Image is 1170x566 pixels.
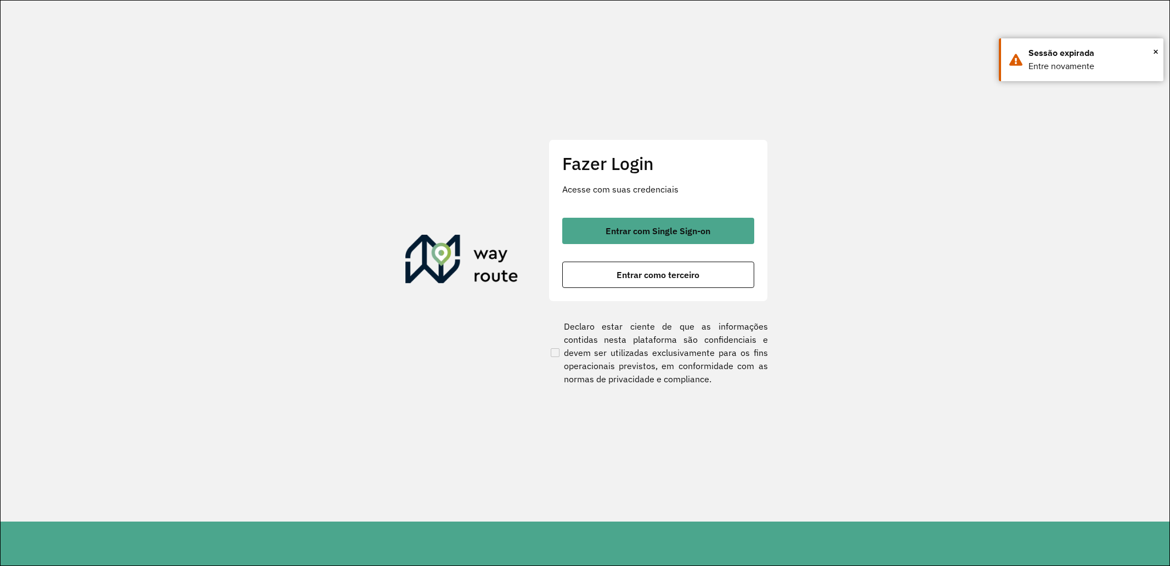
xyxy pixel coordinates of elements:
[606,227,710,235] span: Entrar com Single Sign-on
[405,235,518,287] img: Roteirizador AmbevTech
[617,270,699,279] span: Entrar como terceiro
[1028,47,1155,60] div: Sessão expirada
[549,320,768,386] label: Declaro estar ciente de que as informações contidas nesta plataforma são confidenciais e devem se...
[1028,60,1155,73] div: Entre novamente
[1153,43,1158,60] span: ×
[1153,43,1158,60] button: Close
[562,218,754,244] button: button
[562,183,754,196] p: Acesse com suas credenciais
[562,153,754,174] h2: Fazer Login
[562,262,754,288] button: button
